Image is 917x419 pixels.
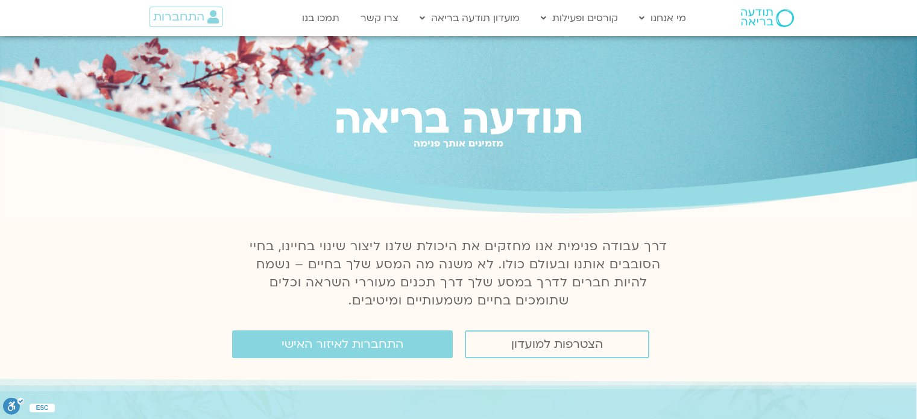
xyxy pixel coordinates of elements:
[282,338,403,351] span: התחברות לאיזור האישי
[296,7,345,30] a: תמכו בנו
[633,7,692,30] a: מי אנחנו
[243,238,675,310] p: דרך עבודה פנימית אנו מחזקים את היכולת שלנו ליצור שינוי בחיינו, בחיי הסובבים אותנו ובעולם כולו. לא...
[414,7,526,30] a: מועדון תודעה בריאה
[150,7,222,27] a: התחברות
[232,330,453,358] a: התחברות לאיזור האישי
[465,330,649,358] a: הצטרפות למועדון
[535,7,624,30] a: קורסים ופעילות
[153,10,204,24] span: התחברות
[741,9,794,27] img: תודעה בריאה
[511,338,603,351] span: הצטרפות למועדון
[355,7,405,30] a: צרו קשר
